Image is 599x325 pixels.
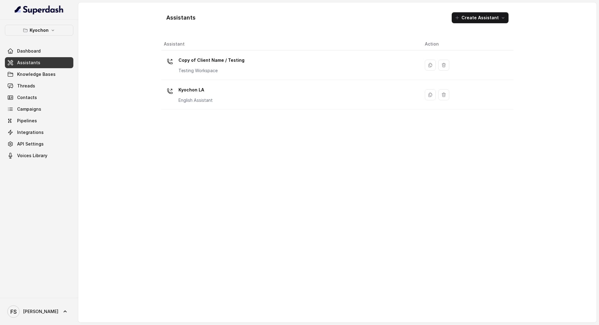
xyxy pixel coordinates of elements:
span: Assistants [17,60,40,66]
a: Voices Library [5,150,73,161]
span: API Settings [17,141,44,147]
a: Dashboard [5,46,73,57]
img: light.svg [15,5,64,15]
p: English Assistant [178,97,213,103]
button: Create Assistant [452,12,509,23]
text: FS [10,308,17,315]
th: Action [420,38,513,50]
span: Dashboard [17,48,41,54]
span: Campaigns [17,106,41,112]
a: Assistants [5,57,73,68]
span: Pipelines [17,118,37,124]
p: Kyochon LA [178,85,213,95]
a: API Settings [5,138,73,150]
span: Threads [17,83,35,89]
button: Kyochon [5,25,73,36]
span: Contacts [17,94,37,101]
p: Copy of Client Name / Testing [178,55,244,65]
a: [PERSON_NAME] [5,303,73,320]
span: Knowledge Bases [17,71,56,77]
a: Threads [5,80,73,91]
a: Pipelines [5,115,73,126]
a: Campaigns [5,104,73,115]
p: Kyochon [30,27,49,34]
a: Integrations [5,127,73,138]
span: Integrations [17,129,44,135]
a: Knowledge Bases [5,69,73,80]
h1: Assistants [166,13,196,23]
p: Testing Workspace [178,68,244,74]
span: [PERSON_NAME] [23,308,58,315]
span: Voices Library [17,153,47,159]
a: Contacts [5,92,73,103]
th: Assistant [161,38,420,50]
